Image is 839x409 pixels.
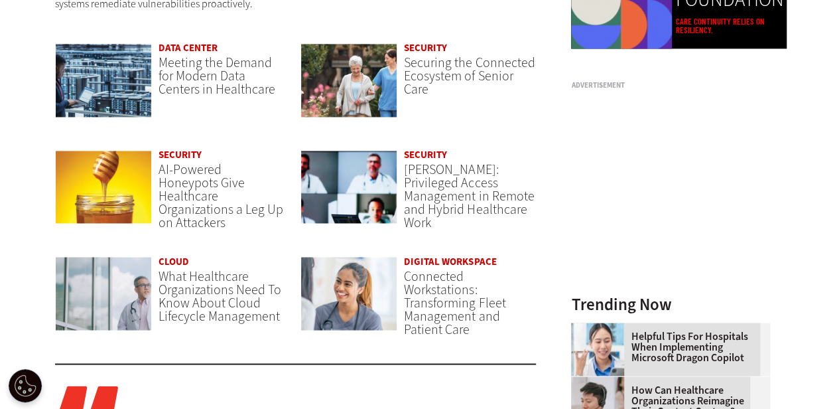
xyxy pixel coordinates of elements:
div: Cookie Settings [9,369,42,402]
a: Meeting the Demand for Modern Data Centers in Healthcare [159,54,275,98]
a: AI-Powered Honeypots Give Healthcare Organizations a Leg Up on Attackers [159,161,283,232]
a: doctor in front of clouds and reflective building [55,256,153,343]
a: Healthcare contact center [571,376,631,387]
img: nurse smiling at patient [300,256,398,331]
img: doctor in front of clouds and reflective building [55,256,153,331]
a: Helpful Tips for Hospitals When Implementing Microsoft Dragon Copilot [571,331,762,363]
iframe: advertisement [571,94,770,260]
a: nurse walks with senior woman through a garden [300,43,398,130]
img: remote call with care team [300,150,398,224]
a: jar of honey with a honey dipper [55,150,153,237]
a: nurse smiling at patient [300,256,398,343]
a: Securing the Connected Ecosystem of Senior Care [404,54,535,98]
a: engineer with laptop overlooking data center [55,43,153,130]
a: Security [404,148,447,161]
img: jar of honey with a honey dipper [55,150,153,224]
a: Doctor using phone to dictate to tablet [571,323,631,333]
a: Digital Workspace [404,254,496,268]
a: remote call with care team [300,150,398,237]
img: Doctor using phone to dictate to tablet [571,323,624,376]
img: nurse walks with senior woman through a garden [300,43,398,118]
a: Connected Workstations: Transforming Fleet Management and Patient Care [404,267,505,338]
h3: Trending Now [571,295,770,312]
h3: Advertisement [571,82,770,89]
a: Data Center [159,41,218,54]
a: [PERSON_NAME]: Privileged Access Management in Remote and Hybrid Healthcare Work [404,161,534,232]
a: Security [159,148,202,161]
img: engineer with laptop overlooking data center [55,43,153,118]
a: Cloud [159,254,189,268]
button: Open Preferences [9,369,42,402]
a: Security [404,41,447,54]
a: Care continuity relies on resiliency. [675,17,783,35]
a: What Healthcare Organizations Need To Know About Cloud Lifecycle Management [159,267,281,325]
